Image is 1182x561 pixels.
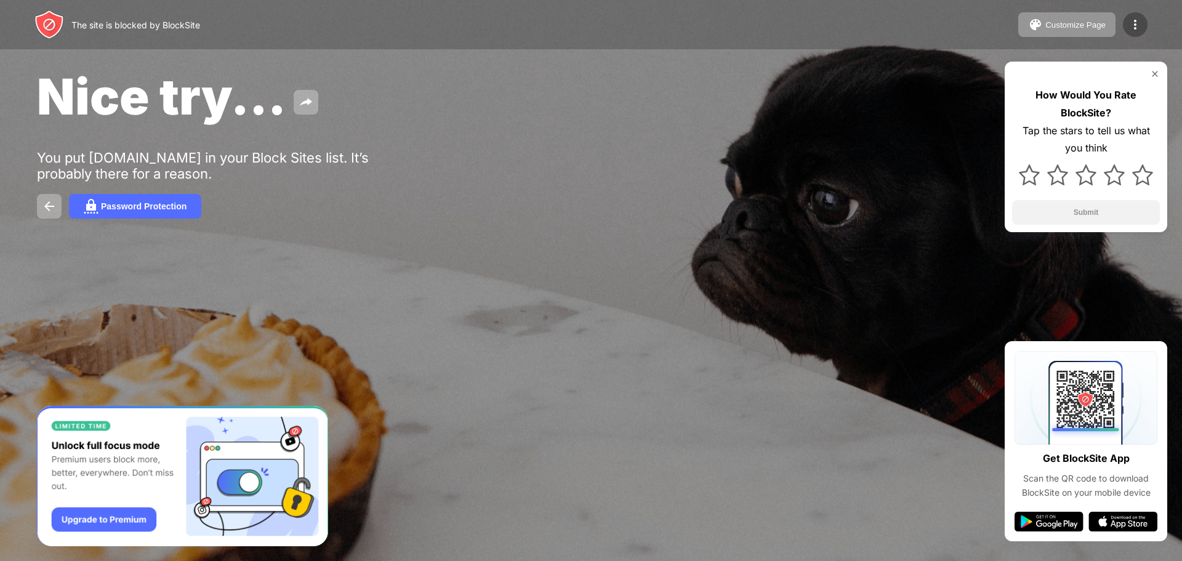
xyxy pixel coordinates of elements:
[1012,86,1160,122] div: How Would You Rate BlockSite?
[1015,351,1157,445] img: qrcode.svg
[1047,164,1068,185] img: star.svg
[37,67,286,126] span: Nice try...
[84,199,98,214] img: password.svg
[1028,17,1043,32] img: pallet.svg
[1043,450,1130,467] div: Get BlockSite App
[1128,17,1143,32] img: menu-icon.svg
[1019,164,1040,185] img: star.svg
[1150,69,1160,79] img: rate-us-close.svg
[1045,20,1106,30] div: Customize Page
[1012,122,1160,158] div: Tap the stars to tell us what you think
[37,150,417,182] div: You put [DOMAIN_NAME] in your Block Sites list. It’s probably there for a reason.
[1015,512,1083,531] img: google-play.svg
[1132,164,1153,185] img: star.svg
[299,95,313,110] img: share.svg
[1075,164,1096,185] img: star.svg
[42,199,57,214] img: back.svg
[71,20,200,30] div: The site is blocked by BlockSite
[1018,12,1116,37] button: Customize Page
[1088,512,1157,531] img: app-store.svg
[101,201,187,211] div: Password Protection
[34,10,64,39] img: header-logo.svg
[1015,472,1157,499] div: Scan the QR code to download BlockSite on your mobile device
[37,406,328,547] iframe: Banner
[1104,164,1125,185] img: star.svg
[69,194,201,219] button: Password Protection
[1012,200,1160,225] button: Submit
